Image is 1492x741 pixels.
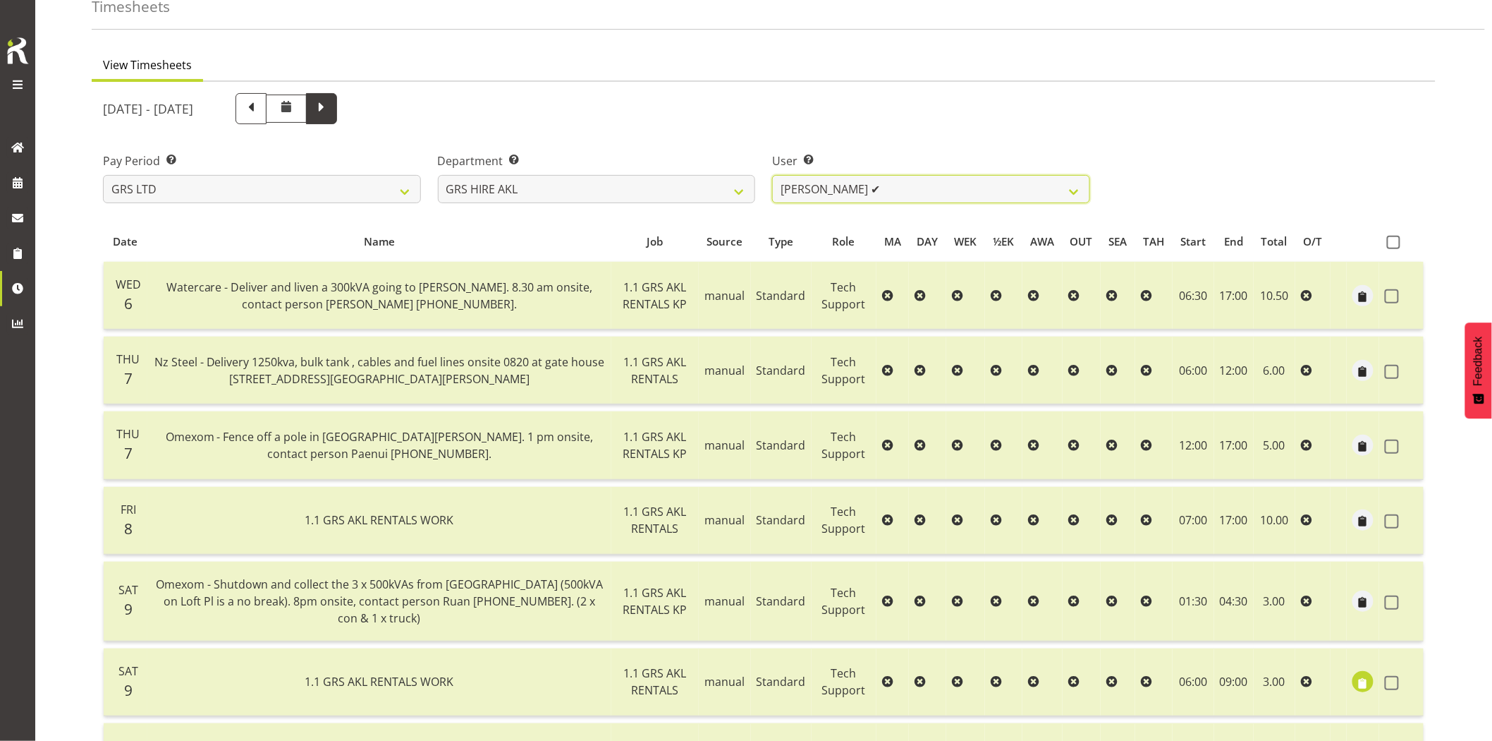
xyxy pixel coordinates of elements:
[704,438,745,453] span: manual
[124,443,133,463] span: 7
[751,649,812,716] td: Standard
[1173,649,1214,716] td: 06:00
[769,234,793,250] span: Type
[751,411,812,479] td: Standard
[1304,234,1323,250] span: O/T
[438,152,756,169] label: Department
[103,56,192,73] span: View Timesheets
[1173,262,1214,330] td: 06:30
[1254,487,1296,555] td: 10.00
[1173,562,1214,641] td: 01:30
[704,674,745,689] span: manual
[1465,323,1492,418] button: Feedback - Show survey
[118,582,138,598] span: Sat
[118,663,138,679] span: Sat
[993,234,1014,250] span: ½EK
[1254,649,1296,716] td: 3.00
[117,426,140,442] span: Thu
[1143,234,1164,250] span: TAH
[751,262,812,330] td: Standard
[772,152,1090,169] label: User
[114,234,138,250] span: Date
[917,234,938,250] span: DAY
[955,234,977,250] span: WEK
[623,429,687,462] span: 1.1 GRS AKL RENTALS KP
[624,504,687,536] span: 1.1 GRS AKL RENTALS
[121,502,136,517] span: Fri
[1070,234,1093,250] span: OUT
[1261,234,1288,250] span: Total
[124,599,133,619] span: 9
[1254,411,1296,479] td: 5.00
[1254,262,1296,330] td: 10.50
[1180,234,1206,250] span: Start
[833,234,855,250] span: Role
[822,665,866,698] span: Tech Support
[124,294,133,313] span: 6
[1214,411,1254,479] td: 17:00
[1214,262,1254,330] td: 17:00
[624,354,687,387] span: 1.1 GRS AKL RENTALS
[704,288,745,303] span: manual
[124,368,133,388] span: 7
[1214,487,1254,555] td: 17:00
[1214,337,1254,404] td: 12:00
[156,577,603,626] span: Omexom - Shutdown and collect the 3 x 500kVAs from [GEOGRAPHIC_DATA] (500kVA on Loft Pl is a no b...
[822,354,866,387] span: Tech Support
[364,234,395,250] span: Name
[1214,649,1254,716] td: 09:00
[1173,337,1214,404] td: 06:00
[124,680,133,700] span: 9
[1214,562,1254,641] td: 04:30
[4,35,32,66] img: Rosterit icon logo
[124,519,133,538] span: 8
[751,487,812,555] td: Standard
[1224,234,1243,250] span: End
[751,562,812,641] td: Standard
[623,279,687,312] span: 1.1 GRS AKL RENTALS KP
[1472,337,1485,386] span: Feedback
[623,585,687,617] span: 1.1 GRS AKL RENTALS KP
[103,101,193,116] h5: [DATE] - [DATE]
[704,594,745,609] span: manual
[647,234,664,250] span: Job
[305,674,454,689] span: 1.1 GRS AKL RENTALS WORK
[822,429,866,462] span: Tech Support
[751,337,812,404] td: Standard
[1254,337,1296,404] td: 6.00
[305,512,454,528] span: 1.1 GRS AKL RENTALS WORK
[704,363,745,378] span: manual
[103,152,421,169] label: Pay Period
[1030,234,1054,250] span: AWA
[1173,411,1214,479] td: 12:00
[116,277,141,292] span: Wed
[1173,487,1214,555] td: 07:00
[624,665,687,698] span: 1.1 GRS AKL RENTALS
[166,279,593,312] span: Watercare - Deliver and liven a 300kVA going to [PERSON_NAME]. 8.30 am onsite, contact person [PE...
[704,512,745,528] span: manual
[154,354,605,387] span: Nz Steel - Delivery 1250kva, bulk tank , cables and fuel lines onsite 0820 at gate house [STREET_...
[822,585,866,617] span: Tech Support
[707,234,742,250] span: Source
[884,234,901,250] span: MA
[117,351,140,367] span: Thu
[1254,562,1296,641] td: 3.00
[822,504,866,536] span: Tech Support
[166,429,594,462] span: Omexom - Fence off a pole in [GEOGRAPHIC_DATA][PERSON_NAME]. 1 pm onsite, contact person Paenui [...
[1109,234,1127,250] span: SEA
[822,279,866,312] span: Tech Support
